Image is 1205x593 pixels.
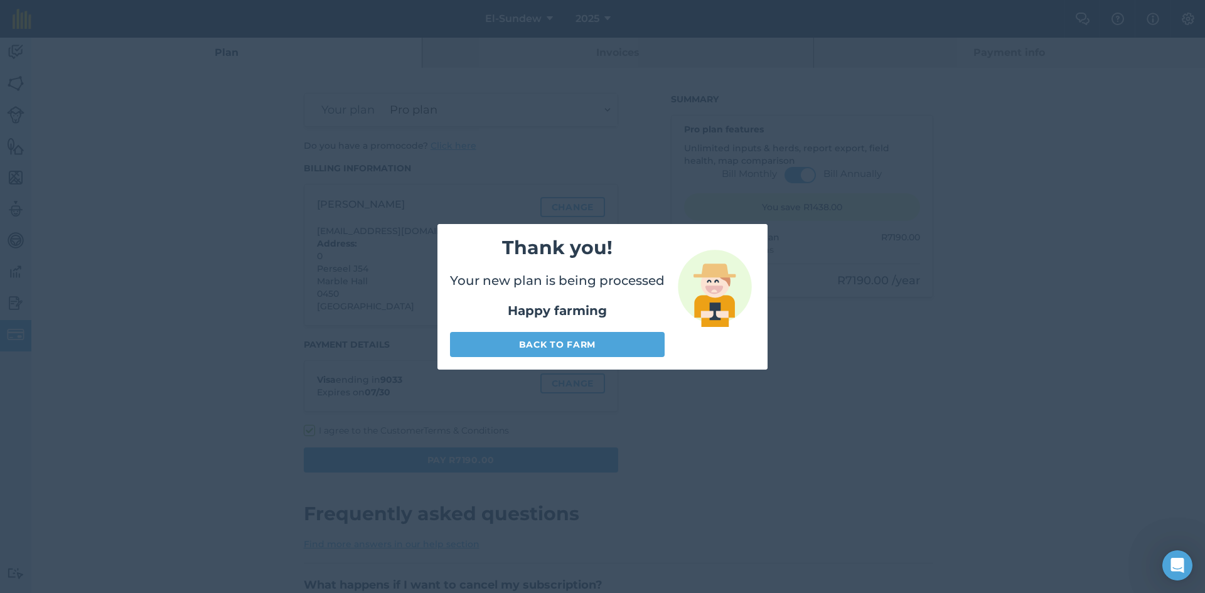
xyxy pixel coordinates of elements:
[508,303,607,318] strong: Happy farming
[1162,550,1192,580] iframe: Intercom live chat
[450,237,665,259] h2: Thank you!
[450,332,665,357] a: Back to farm
[675,247,755,327] img: svg+xml;base64,PD94bWwgdmVyc2lvbj0iMS4wIiBlbmNvZGluZz0idXRmLTgiPz4KPCEtLSBHZW5lcmF0b3I6IEFkb2JlIE...
[450,272,665,289] p: Your new plan is being processed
